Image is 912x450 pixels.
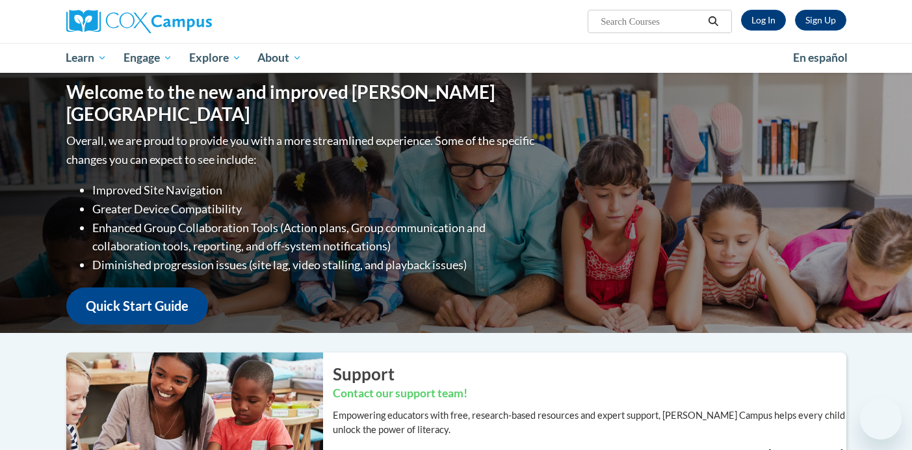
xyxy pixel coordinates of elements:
a: About [249,43,310,73]
span: Learn [66,50,107,66]
li: Improved Site Navigation [92,181,538,200]
span: En español [793,51,848,64]
a: En español [785,44,856,72]
li: Greater Device Compatibility [92,200,538,218]
li: Diminished progression issues (site lag, video stalling, and playback issues) [92,256,538,274]
input: Search Courses [599,14,703,29]
a: Explore [181,43,250,73]
p: Overall, we are proud to provide you with a more streamlined experience. Some of the specific cha... [66,131,538,169]
a: Register [795,10,846,31]
a: Quick Start Guide [66,287,208,324]
img: Cox Campus [66,10,212,33]
a: Log In [741,10,786,31]
button: Search [703,14,723,29]
a: Cox Campus [66,10,313,33]
span: Engage [124,50,172,66]
a: Engage [115,43,181,73]
span: Explore [189,50,241,66]
h3: Contact our support team! [333,386,846,402]
li: Enhanced Group Collaboration Tools (Action plans, Group communication and collaboration tools, re... [92,218,538,256]
div: Main menu [47,43,866,73]
h1: Welcome to the new and improved [PERSON_NAME][GEOGRAPHIC_DATA] [66,81,538,125]
span: About [257,50,302,66]
iframe: Button to launch messaging window [860,398,902,440]
h2: Support [333,362,846,386]
a: Learn [58,43,116,73]
p: Empowering educators with free, research-based resources and expert support, [PERSON_NAME] Campus... [333,408,846,437]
